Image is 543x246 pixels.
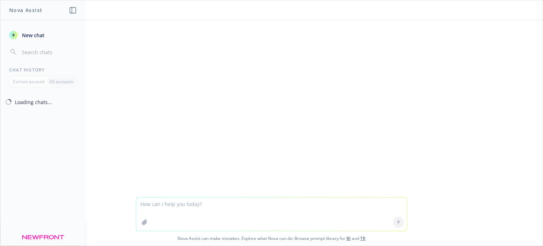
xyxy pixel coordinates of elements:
[21,32,45,39] span: New chat
[21,47,77,57] input: Search chats
[1,96,85,108] button: Loading chats...
[3,231,540,246] span: Nova Assist can make mistakes. Explore what Nova can do: Browse prompt library for and
[49,79,73,85] p: All accounts
[9,6,42,14] h1: Nova Assist
[346,235,351,241] a: BI
[13,79,45,85] p: Current account
[360,235,366,241] a: TR
[1,67,85,73] div: Chat History
[6,29,80,41] button: New chat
